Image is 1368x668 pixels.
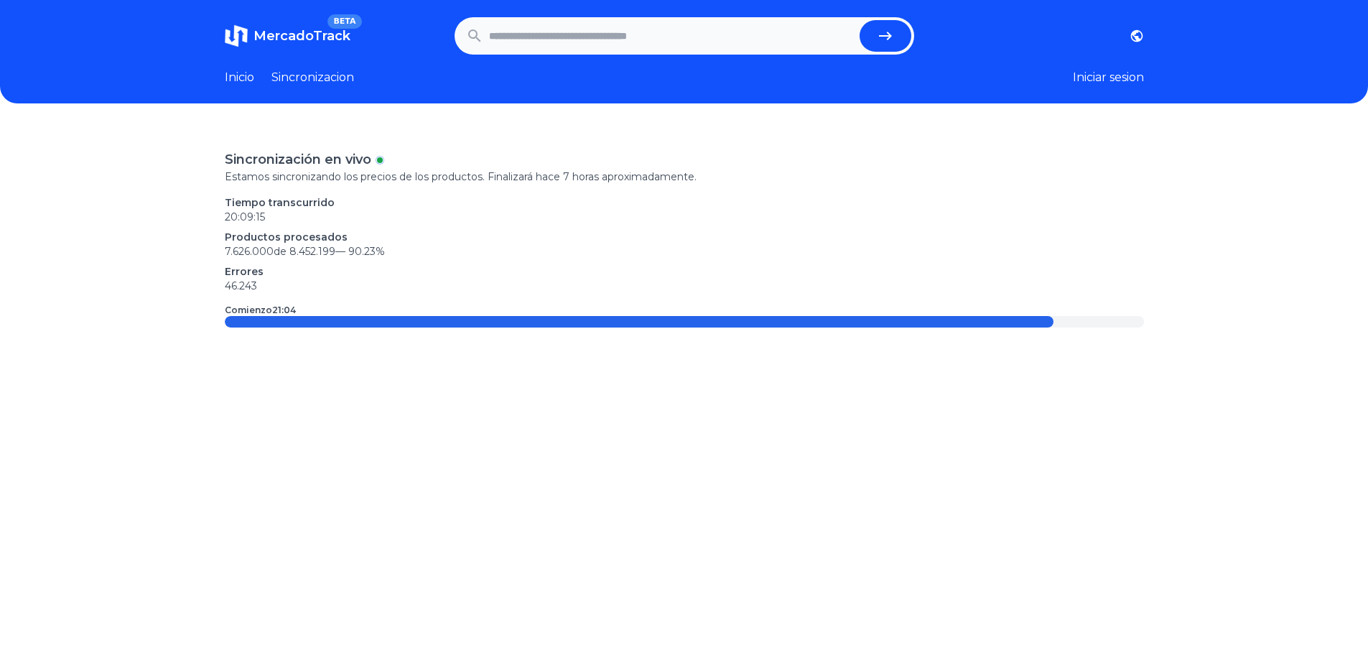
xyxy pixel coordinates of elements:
[225,69,254,86] a: Inicio
[271,69,354,86] a: Sincronizacion
[1073,69,1144,86] button: Iniciar sesion
[253,28,350,44] span: MercadoTrack
[225,24,350,47] a: MercadoTrackBETA
[225,305,296,316] p: Comienzo
[348,245,385,258] span: 90.23 %
[225,230,1144,244] p: Productos procesados
[225,149,371,170] p: Sincronización en vivo
[225,279,1144,293] p: 46.243
[225,210,265,223] time: 20:09:15
[272,305,296,315] time: 21:04
[225,170,1144,184] p: Estamos sincronizando los precios de los productos. Finalizará hace 7 horas aproximadamente.
[225,195,1144,210] p: Tiempo transcurrido
[327,14,361,29] span: BETA
[225,264,1144,279] p: Errores
[225,24,248,47] img: MercadoTrack
[225,244,1144,259] p: 7.626.000 de 8.452.199 —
